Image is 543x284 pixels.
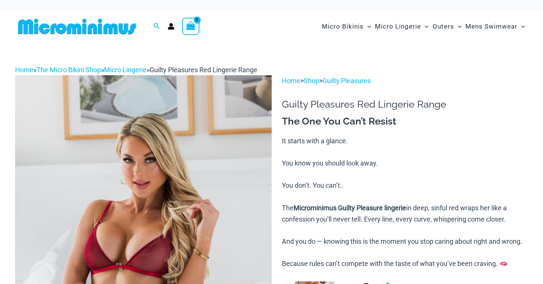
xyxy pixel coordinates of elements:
a: Mens SwimwearMenu ToggleMenu Toggle [463,15,527,38]
span: Menu Toggle [421,17,428,36]
p: It starts with a glance. You know you should look away. You don’t. You can’t.. The in deep, sinfu... [282,135,528,269]
b: Microminimus Guilty Pleasure lingerie [294,204,406,212]
span: » » » [15,66,257,74]
a: Home [282,77,300,85]
a: Micro BikinisMenu ToggleMenu Toggle [320,15,373,38]
img: MM SHOP LOGO FLAT [15,18,139,35]
span: Menu Toggle [517,17,525,36]
a: Home [15,66,34,74]
span: Guilty Pleasures Red Lingerie Range [150,66,257,74]
span: Micro Lingerie [375,17,421,36]
span: Mens Swimwear [465,17,517,36]
a: Guilty Pleasures [323,77,371,85]
h1: Guilty Pleasures Red Lingerie Range [282,99,528,110]
a: Search icon link [153,22,160,31]
span: Micro Bikinis [322,17,364,36]
a: Micro Lingerie [104,66,147,74]
a: The Micro Bikini Shop [37,66,101,74]
span: Menu Toggle [364,17,371,36]
a: View Shopping Cart, empty [182,18,199,35]
a: Micro LingerieMenu ToggleMenu Toggle [373,15,430,38]
a: Shop [304,77,319,85]
a: OutersMenu ToggleMenu Toggle [431,15,463,38]
a: Account icon link [168,23,174,30]
h3: The One You Can’t Resist [282,115,528,128]
nav: Site Navigation [319,14,528,39]
span: Menu Toggle [454,17,462,36]
span: Outers [433,17,454,36]
p: > > [282,75,528,87]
